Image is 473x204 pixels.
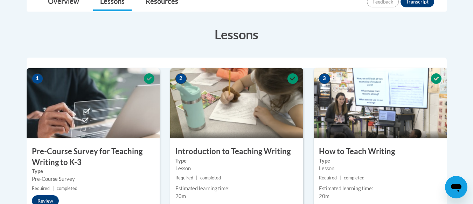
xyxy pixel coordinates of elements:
span: | [53,186,54,191]
div: Estimated learning time: [319,185,441,192]
div: Pre-Course Survey [32,175,154,183]
span: Required [175,175,193,180]
img: Course Image [314,68,447,138]
span: Required [32,186,50,191]
span: | [196,175,197,180]
img: Course Image [27,68,160,138]
span: 3 [319,73,330,84]
img: Course Image [170,68,303,138]
span: 20m [319,193,329,199]
span: 2 [175,73,187,84]
h3: How to Teach Writing [314,146,447,157]
div: Lesson [175,165,298,172]
iframe: Button to launch messaging window [445,176,467,198]
h3: Lessons [27,26,447,43]
div: Estimated learning time: [175,185,298,192]
h3: Pre-Course Survey for Teaching Writing to K-3 [27,146,160,168]
span: 1 [32,73,43,84]
span: Required [319,175,337,180]
label: Type [32,167,154,175]
div: Lesson [319,165,441,172]
span: completed [200,175,221,180]
span: completed [344,175,364,180]
h3: Introduction to Teaching Writing [170,146,303,157]
span: | [340,175,341,180]
span: 20m [175,193,186,199]
span: completed [57,186,77,191]
label: Type [319,157,441,165]
label: Type [175,157,298,165]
